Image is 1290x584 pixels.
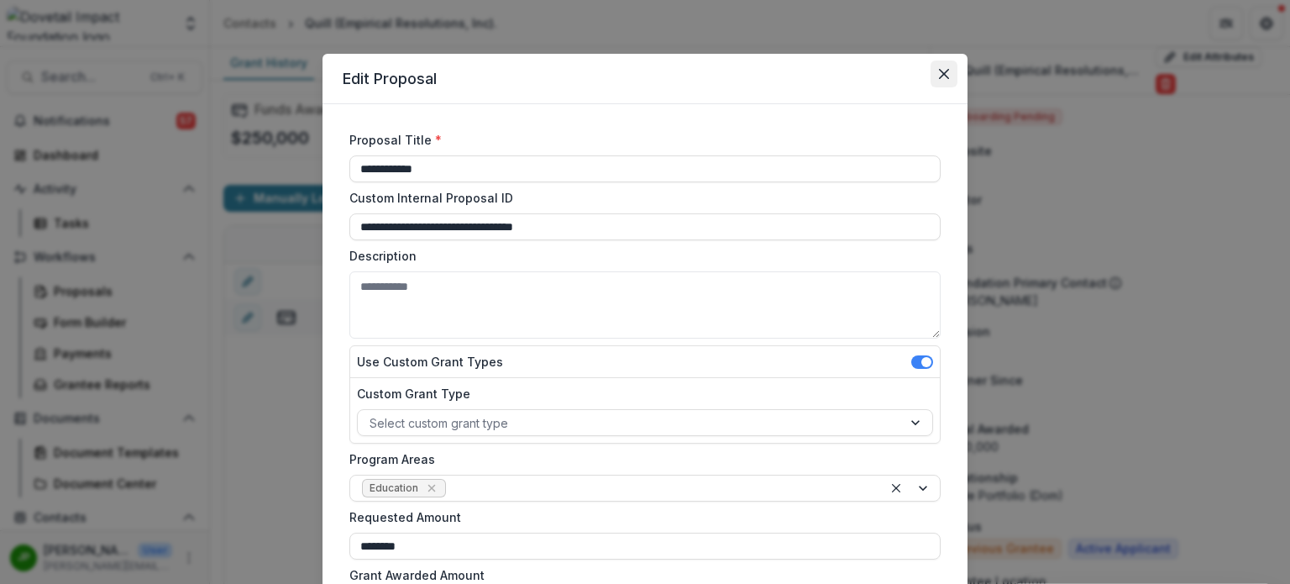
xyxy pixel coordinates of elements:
[349,450,931,468] label: Program Areas
[349,131,931,149] label: Proposal Title
[349,247,931,265] label: Description
[931,61,957,87] button: Close
[357,353,503,371] label: Use Custom Grant Types
[357,385,923,402] label: Custom Grant Type
[349,189,931,207] label: Custom Internal Proposal ID
[349,566,931,584] label: Grant Awarded Amount
[423,480,440,497] div: Remove Education
[886,478,906,498] div: Clear selected options
[370,482,418,494] span: Education
[349,508,931,526] label: Requested Amount
[322,54,967,104] header: Edit Proposal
